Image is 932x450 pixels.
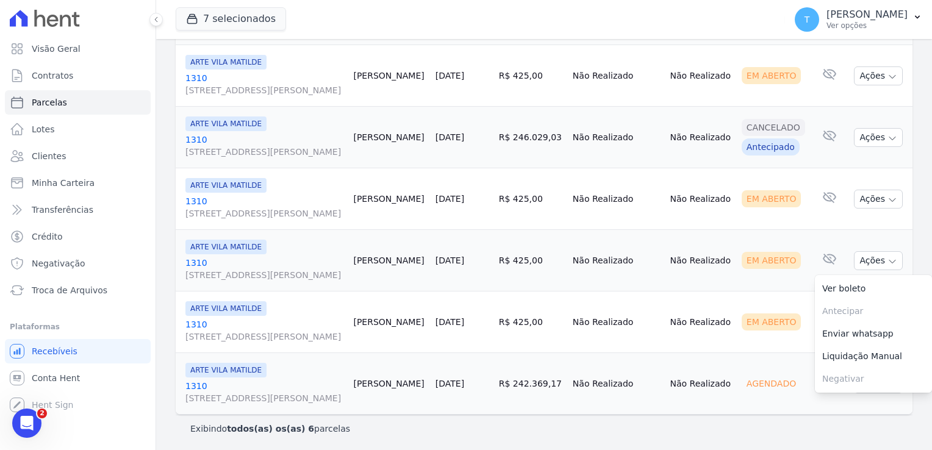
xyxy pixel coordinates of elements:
[815,300,932,323] span: Antecipar
[185,301,267,316] span: ARTE VILA MATILDE
[568,353,665,415] td: Não Realizado
[568,45,665,107] td: Não Realizado
[742,119,805,136] div: Cancelado
[665,230,736,291] td: Não Realizado
[5,144,151,168] a: Clientes
[348,168,430,230] td: [PERSON_NAME]
[494,168,568,230] td: R$ 425,00
[665,107,736,168] td: Não Realizado
[785,2,932,37] button: T [PERSON_NAME] Ver opções
[854,251,903,270] button: Ações
[742,67,801,84] div: Em Aberto
[185,116,267,131] span: ARTE VILA MATILDE
[494,291,568,353] td: R$ 425,00
[185,178,267,193] span: ARTE VILA MATILDE
[348,45,430,107] td: [PERSON_NAME]
[854,128,903,147] button: Ações
[568,168,665,230] td: Não Realizado
[185,257,343,281] a: 1310[STREET_ADDRESS][PERSON_NAME]
[37,409,47,418] span: 2
[185,363,267,377] span: ARTE VILA MATILDE
[5,251,151,276] a: Negativação
[185,392,343,404] span: [STREET_ADDRESS][PERSON_NAME]
[185,207,343,220] span: [STREET_ADDRESS][PERSON_NAME]
[815,277,932,300] a: Ver boleto
[5,171,151,195] a: Minha Carteira
[436,317,464,327] a: [DATE]
[742,190,801,207] div: Em Aberto
[32,70,73,82] span: Contratos
[185,318,343,343] a: 1310[STREET_ADDRESS][PERSON_NAME]
[815,368,932,390] span: Negativar
[854,190,903,209] button: Ações
[5,366,151,390] a: Conta Hent
[5,63,151,88] a: Contratos
[436,132,464,142] a: [DATE]
[32,345,77,357] span: Recebíveis
[826,21,908,30] p: Ver opções
[494,230,568,291] td: R$ 425,00
[568,291,665,353] td: Não Realizado
[665,45,736,107] td: Não Realizado
[815,345,932,368] a: Liquidação Manual
[227,424,314,434] b: todos(as) os(as) 6
[348,230,430,291] td: [PERSON_NAME]
[32,204,93,216] span: Transferências
[185,134,343,158] a: 1310[STREET_ADDRESS][PERSON_NAME]
[5,339,151,363] a: Recebíveis
[5,90,151,115] a: Parcelas
[436,379,464,388] a: [DATE]
[665,291,736,353] td: Não Realizado
[185,380,343,404] a: 1310[STREET_ADDRESS][PERSON_NAME]
[568,107,665,168] td: Não Realizado
[742,313,801,330] div: Em Aberto
[436,71,464,80] a: [DATE]
[190,423,350,435] p: Exibindo parcelas
[185,55,267,70] span: ARTE VILA MATILDE
[185,195,343,220] a: 1310[STREET_ADDRESS][PERSON_NAME]
[5,37,151,61] a: Visão Geral
[32,123,55,135] span: Lotes
[32,177,95,189] span: Minha Carteira
[5,224,151,249] a: Crédito
[665,353,736,415] td: Não Realizado
[742,375,801,392] div: Agendado
[32,96,67,109] span: Parcelas
[805,15,810,24] span: T
[185,269,343,281] span: [STREET_ADDRESS][PERSON_NAME]
[10,320,146,334] div: Plataformas
[348,107,430,168] td: [PERSON_NAME]
[12,409,41,438] iframe: Intercom live chat
[185,72,343,96] a: 1310[STREET_ADDRESS][PERSON_NAME]
[5,117,151,141] a: Lotes
[5,278,151,302] a: Troca de Arquivos
[348,291,430,353] td: [PERSON_NAME]
[826,9,908,21] p: [PERSON_NAME]
[32,230,63,243] span: Crédito
[494,45,568,107] td: R$ 425,00
[348,353,430,415] td: [PERSON_NAME]
[5,198,151,222] a: Transferências
[494,107,568,168] td: R$ 246.029,03
[742,138,800,155] div: Antecipado
[185,330,343,343] span: [STREET_ADDRESS][PERSON_NAME]
[32,150,66,162] span: Clientes
[665,168,736,230] td: Não Realizado
[815,323,932,345] a: Enviar whatsapp
[185,146,343,158] span: [STREET_ADDRESS][PERSON_NAME]
[176,7,286,30] button: 7 selecionados
[436,255,464,265] a: [DATE]
[185,84,343,96] span: [STREET_ADDRESS][PERSON_NAME]
[32,372,80,384] span: Conta Hent
[854,66,903,85] button: Ações
[32,257,85,270] span: Negativação
[32,284,107,296] span: Troca de Arquivos
[185,240,267,254] span: ARTE VILA MATILDE
[568,230,665,291] td: Não Realizado
[436,194,464,204] a: [DATE]
[494,353,568,415] td: R$ 242.369,17
[742,252,801,269] div: Em Aberto
[32,43,81,55] span: Visão Geral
